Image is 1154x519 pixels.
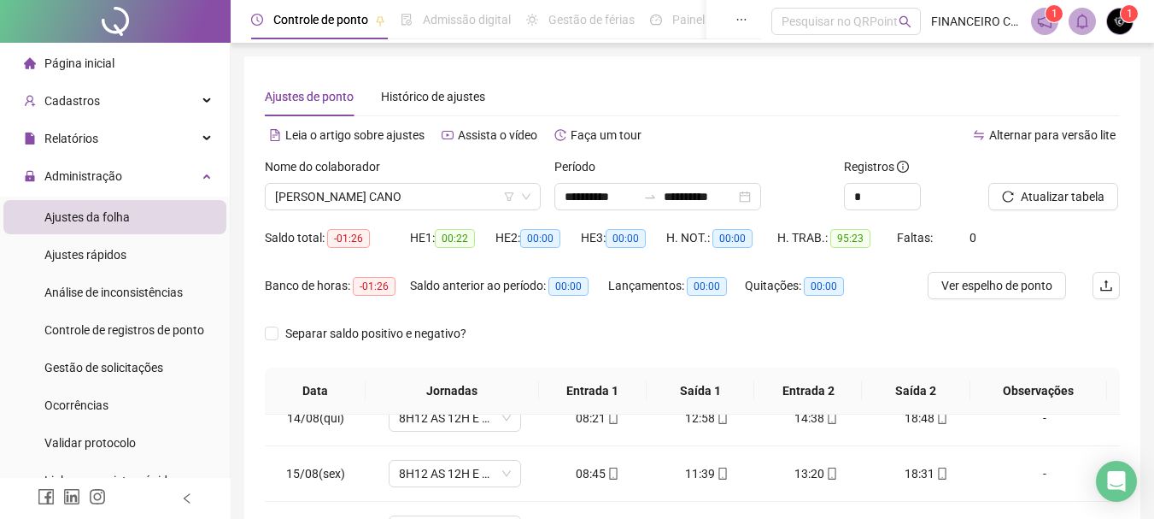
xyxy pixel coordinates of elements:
[824,468,838,480] span: mobile
[571,128,641,142] span: Faça um tour
[44,56,114,70] span: Página inicial
[712,229,753,248] span: 00:00
[897,161,909,173] span: info-circle
[776,464,858,483] div: 13:20
[606,468,619,480] span: mobile
[399,461,511,487] span: 8H12 AS 12H E 13H30 AS 18H30
[44,286,183,299] span: Análise de inconsistências
[38,488,55,505] span: facebook
[539,368,647,415] th: Entrada 1
[1107,9,1133,34] img: 19284
[608,276,745,296] div: Lançamentos:
[777,228,897,248] div: H. TRAB.:
[273,13,368,27] span: Controle de ponto
[435,229,475,248] span: 00:22
[988,183,1118,210] button: Atualizar tabela
[970,368,1107,415] th: Observações
[495,228,581,248] div: HE 2:
[548,13,635,27] span: Gestão de férias
[994,464,1095,483] div: -
[554,157,606,176] label: Período
[265,276,410,296] div: Banco de horas:
[989,128,1116,142] span: Alternar para versão lite
[994,409,1095,428] div: -
[286,467,345,481] span: 15/08(sex)
[984,381,1093,400] span: Observações
[776,409,858,428] div: 14:38
[44,210,130,224] span: Ajustes da folha
[423,13,511,27] span: Admissão digital
[973,129,985,141] span: swap
[647,368,754,415] th: Saída 1
[666,228,777,248] div: H. NOT.:
[650,14,662,26] span: dashboard
[643,190,657,203] span: swap-right
[745,276,864,296] div: Quitações:
[44,361,163,375] span: Gestão de solicitações
[931,12,1021,31] span: FINANCEIRO CLUBEDEMÍDIA
[287,411,344,425] span: 14/08(qui)
[666,464,748,483] div: 11:39
[548,277,589,296] span: 00:00
[410,228,495,248] div: HE 1:
[643,190,657,203] span: to
[1099,279,1113,292] span: upload
[327,229,370,248] span: -01:26
[941,276,1052,295] span: Ver espelho de ponto
[181,492,193,504] span: left
[1075,14,1090,29] span: bell
[442,129,454,141] span: youtube
[554,129,566,141] span: history
[520,229,560,248] span: 00:00
[381,90,485,103] span: Histórico de ajustes
[24,133,36,144] span: file
[265,157,391,176] label: Nome do colaborador
[44,436,136,450] span: Validar protocolo
[265,228,410,248] div: Saldo total:
[24,57,36,69] span: home
[399,405,511,431] span: 8H12 AS 12H E 13H30 AS 18H30
[24,170,36,182] span: lock
[89,488,106,505] span: instagram
[735,14,747,26] span: ellipsis
[824,412,838,424] span: mobile
[526,14,538,26] span: sun
[1127,8,1133,20] span: 1
[458,128,537,142] span: Assista o vídeo
[1046,5,1063,22] sup: 1
[687,277,727,296] span: 00:00
[275,184,530,209] span: MAITE ANDRASCHKO CANO
[606,412,619,424] span: mobile
[44,94,100,108] span: Cadastros
[885,409,967,428] div: 18:48
[265,368,366,415] th: Data
[1002,191,1014,203] span: reload
[269,129,281,141] span: file-text
[934,468,948,480] span: mobile
[715,412,729,424] span: mobile
[285,128,425,142] span: Leia o artigo sobre ajustes
[353,277,395,296] span: -01:26
[899,15,911,28] span: search
[375,15,385,26] span: pushpin
[44,474,174,487] span: Link para registro rápido
[265,90,354,103] span: Ajustes de ponto
[1051,8,1057,20] span: 1
[401,14,413,26] span: file-done
[278,324,473,343] span: Separar saldo positivo e negativo?
[928,272,1066,299] button: Ver espelho de ponto
[557,409,639,428] div: 08:21
[862,368,969,415] th: Saída 2
[666,409,748,428] div: 12:58
[754,368,862,415] th: Entrada 2
[934,412,948,424] span: mobile
[44,169,122,183] span: Administração
[606,229,646,248] span: 00:00
[715,468,729,480] span: mobile
[804,277,844,296] span: 00:00
[830,229,870,248] span: 95:23
[63,488,80,505] span: linkedin
[44,398,108,412] span: Ocorrências
[24,95,36,107] span: user-add
[1096,461,1137,502] div: Open Intercom Messenger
